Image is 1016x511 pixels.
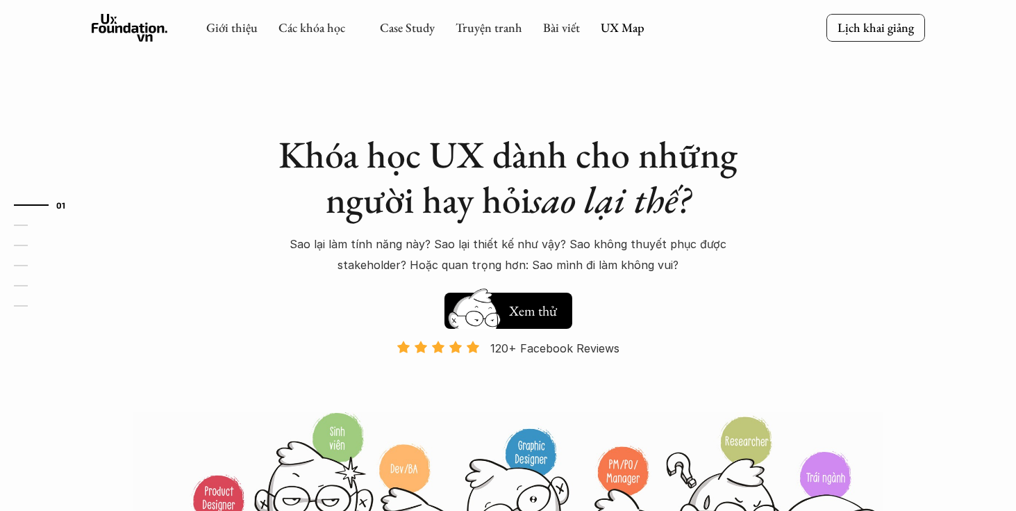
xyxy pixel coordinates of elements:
a: Lịch khai giảng [826,14,925,41]
a: 120+ Facebook Reviews [385,340,632,410]
a: Bài viết [543,19,580,35]
h5: Xem thử [507,301,558,321]
p: Lịch khai giảng [838,19,914,35]
h1: Khóa học UX dành cho những người hay hỏi [265,132,751,222]
a: Case Study [380,19,435,35]
a: 01 [14,197,80,213]
a: Giới thiệu [206,19,258,35]
p: Sao lại làm tính năng này? Sao lại thiết kế như vậy? Sao không thuyết phục được stakeholder? Hoặc... [265,234,751,276]
a: UX Map [601,19,644,35]
strong: 01 [56,200,66,210]
a: Xem thử [444,286,572,329]
a: Truyện tranh [456,19,522,35]
em: sao lại thế? [531,175,690,224]
a: Các khóa học [278,19,345,35]
p: 120+ Facebook Reviews [490,338,619,359]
